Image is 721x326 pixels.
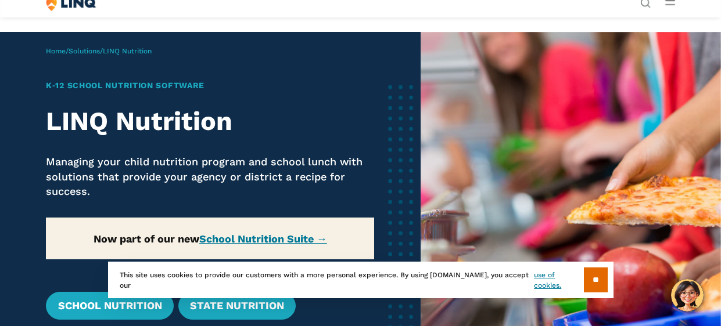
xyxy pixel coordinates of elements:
[46,47,152,55] span: / /
[46,154,374,200] p: Managing your child nutrition program and school lunch with solutions that provide your agency or...
[69,47,100,55] a: Solutions
[108,262,614,298] div: This site uses cookies to provide our customers with a more personal experience. By using [DOMAIN...
[94,233,327,245] strong: Now part of our new
[199,233,327,245] a: School Nutrition Suite →
[103,47,152,55] span: LINQ Nutrition
[534,270,583,291] a: use of cookies.
[46,47,66,55] a: Home
[46,106,232,136] strong: LINQ Nutrition
[46,79,374,92] h1: K‑12 School Nutrition Software
[671,279,704,311] button: Hello, have a question? Let’s chat.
